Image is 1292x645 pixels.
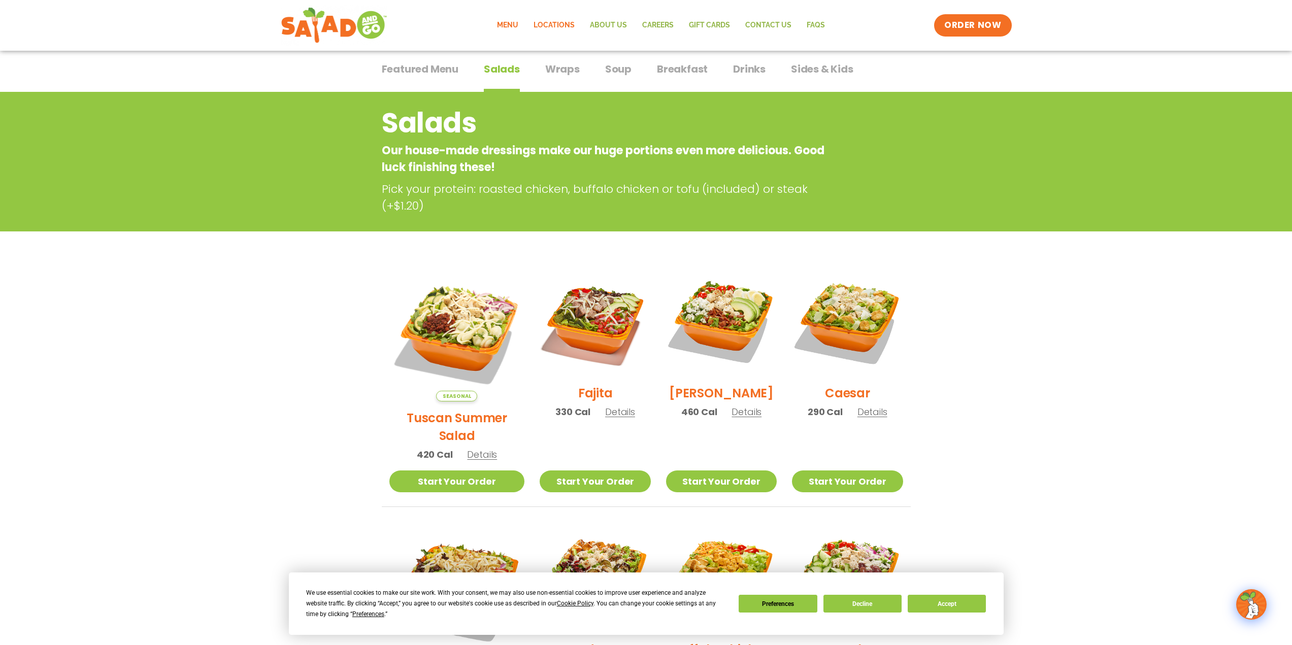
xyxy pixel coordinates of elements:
a: Locations [526,14,582,37]
a: Start Your Order [540,470,650,492]
img: Product photo for Greek Salad [792,522,903,633]
img: Product photo for Cobb Salad [666,266,777,377]
span: Preferences [352,610,384,618]
div: Tabbed content [382,58,911,92]
span: Details [857,405,887,418]
span: Seasonal [436,391,477,401]
span: 420 Cal [417,448,453,461]
a: Start Your Order [792,470,903,492]
h2: Salads [382,103,829,144]
span: 460 Cal [681,405,717,419]
h2: [PERSON_NAME] [669,384,774,402]
a: Start Your Order [389,470,525,492]
a: Menu [489,14,526,37]
span: Wraps [545,61,580,77]
button: Accept [908,595,986,613]
h2: Fajita [578,384,613,402]
span: Drinks [733,61,766,77]
a: Start Your Order [666,470,777,492]
span: Salads [484,61,520,77]
span: Details [467,448,497,461]
h2: Tuscan Summer Salad [389,409,525,445]
a: About Us [582,14,635,37]
span: 330 Cal [555,405,590,419]
nav: Menu [489,14,833,37]
span: Details [605,405,635,418]
img: Product photo for Caesar Salad [792,266,903,377]
button: Decline [823,595,902,613]
span: ORDER NOW [944,19,1001,31]
img: wpChatIcon [1237,590,1266,619]
a: ORDER NOW [934,14,1011,37]
img: Product photo for Buffalo Chicken Salad [666,522,777,633]
span: Soup [605,61,632,77]
p: Our house-made dressings make our huge portions even more delicious. Good luck finishing these! [382,142,829,176]
h2: Caesar [825,384,870,402]
span: Breakfast [657,61,708,77]
span: 290 Cal [808,405,843,419]
a: GIFT CARDS [681,14,738,37]
span: Featured Menu [382,61,458,77]
button: Preferences [739,595,817,613]
a: FAQs [799,14,833,37]
p: Pick your protein: roasted chicken, buffalo chicken or tofu (included) or steak (+$1.20) [382,181,834,214]
a: Careers [635,14,681,37]
a: Contact Us [738,14,799,37]
img: Product photo for Fajita Salad [540,266,650,377]
div: Cookie Consent Prompt [289,572,1004,635]
img: Product photo for Tuscan Summer Salad [389,266,525,401]
img: new-SAG-logo-768×292 [281,5,388,46]
div: We use essential cookies to make our site work. With your consent, we may also use non-essential ... [306,588,726,620]
span: Cookie Policy [557,600,593,607]
img: Product photo for Roasted Autumn Salad [540,522,650,633]
span: Details [732,405,761,418]
span: Sides & Kids [791,61,853,77]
